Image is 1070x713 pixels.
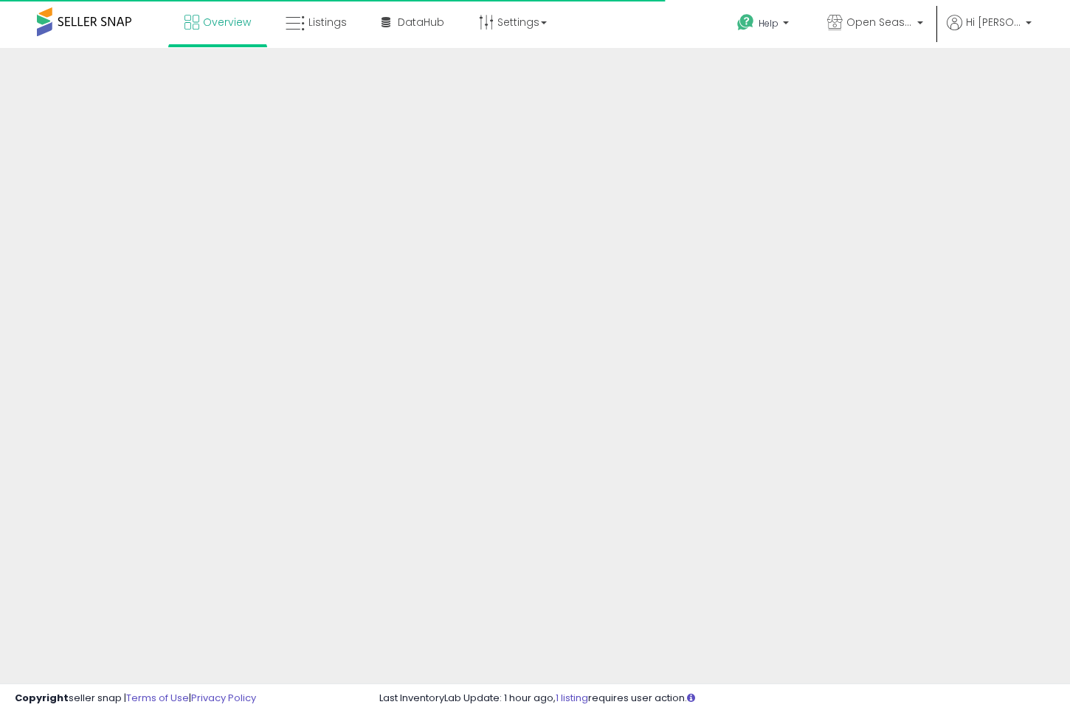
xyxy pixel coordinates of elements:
i: Get Help [736,13,755,32]
span: Hi [PERSON_NAME] [966,15,1021,30]
span: Listings [308,15,347,30]
span: Help [759,17,779,30]
span: Overview [203,15,251,30]
span: DataHub [398,15,444,30]
a: Help [725,2,804,48]
a: Hi [PERSON_NAME] [947,15,1032,48]
span: Open Seasons [846,15,913,30]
